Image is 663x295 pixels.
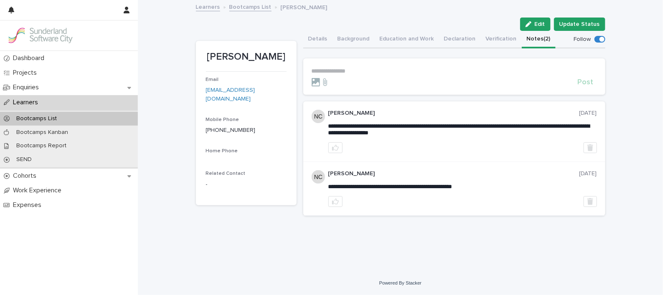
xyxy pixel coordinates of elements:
p: Dashboard [10,54,51,62]
p: Projects [10,69,43,77]
span: Edit [535,21,545,27]
button: Notes (2) [522,31,556,48]
button: like this post [328,196,343,207]
p: Learners [10,98,45,106]
p: [DATE] [579,110,597,117]
button: Delete post [584,142,597,153]
button: like this post [328,142,343,153]
p: Enquiries [10,83,46,91]
p: Bootcamps List [10,115,64,122]
p: Cohorts [10,172,43,180]
span: Email [206,77,219,82]
p: [PERSON_NAME] [281,2,328,11]
span: Related Contact [206,171,246,176]
p: [DATE] [579,170,597,177]
img: GVzBcg19RCOYju8xzymn [7,27,74,44]
p: Work Experience [10,187,68,194]
p: [PERSON_NAME] [206,51,287,63]
p: [PERSON_NAME] [328,110,579,117]
button: Details [303,31,333,48]
p: Follow [574,36,591,43]
a: Powered By Stacker [379,280,422,285]
button: Declaration [439,31,481,48]
p: Bootcamps Report [10,142,73,149]
p: Expenses [10,201,48,209]
button: Verification [481,31,522,48]
button: Education and Work [375,31,439,48]
a: Bootcamps List [229,2,272,11]
p: Bootcamps Kanban [10,129,75,136]
p: SEND [10,156,38,163]
p: [PERSON_NAME] [328,170,579,177]
span: Home Phone [206,149,238,154]
a: Learners [196,2,220,11]
button: Background [333,31,375,48]
p: - [206,180,287,189]
button: Update Status [554,18,605,31]
button: Edit [520,18,551,31]
button: Delete post [584,196,597,207]
a: [PHONE_NUMBER] [206,127,256,133]
button: Post [574,78,597,86]
span: Update Status [559,20,600,28]
span: Post [578,78,594,86]
a: [EMAIL_ADDRESS][DOMAIN_NAME] [206,87,255,102]
span: Mobile Phone [206,117,239,122]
